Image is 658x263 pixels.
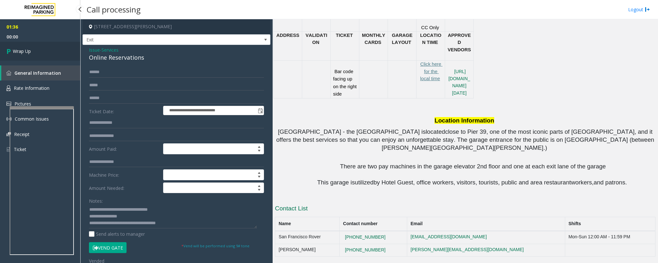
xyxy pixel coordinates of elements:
[87,169,162,180] label: Machine Price:
[278,128,426,135] span: [GEOGRAPHIC_DATA] - the [GEOGRAPHIC_DATA] is
[87,106,162,115] label: Ticket Date:
[373,179,571,186] span: by Hotel Guest, office workers, visitors, tourists, public and area restaurant
[255,188,264,193] span: Decrease value
[89,231,145,237] label: Send alerts to manager
[275,204,655,215] h3: Contact List
[100,47,118,53] span: -
[181,243,250,248] small: Vend will be performed using 9# tone
[275,217,340,231] th: Name
[275,244,340,257] td: [PERSON_NAME]
[448,33,471,52] span: APPROVED VENDORS
[89,47,100,53] span: Issue
[255,170,264,175] span: Increase value
[83,19,270,34] h4: [STREET_ADDRESS][PERSON_NAME]
[255,149,264,154] span: Decrease value
[89,242,127,253] button: Vend Gate
[421,25,439,30] span: CC Only
[14,70,61,76] span: General Information
[276,128,656,151] span: close to Pier 39, one of the most iconic parts of [GEOGRAPHIC_DATA], and it offers the best servi...
[333,69,358,97] span: Bar code facing up on the right side
[426,128,445,135] span: located
[14,101,31,107] span: Pictures
[257,106,264,115] span: Toggle popup
[6,71,11,75] img: 'icon'
[594,179,627,186] span: and patrons.
[6,132,11,136] img: 'icon'
[343,234,387,240] button: [PHONE_NUMBER]
[6,116,12,122] img: 'icon'
[645,6,650,13] img: logout
[87,143,162,154] label: Amount Paid:
[420,33,441,45] span: LOCATION TIME
[6,85,11,91] img: 'icon'
[87,182,162,193] label: Amount Needed:
[420,62,443,81] a: Click here for the local time
[317,179,355,186] span: This garage is
[255,175,264,180] span: Decrease value
[6,102,11,106] img: 'icon'
[13,48,31,55] span: Wrap Up
[255,183,264,188] span: Increase value
[339,217,407,231] th: Contact number
[628,6,650,13] a: Logout
[571,179,594,186] span: workers,
[101,47,118,53] span: Services
[362,33,387,45] span: MONTHLY CARDS
[83,2,144,17] h3: Call processing
[392,33,414,45] span: GARAGE LAYOUT
[565,217,655,231] th: Shifts
[1,65,80,81] a: General Information
[568,234,652,240] div: Mon-Sun 12:00 AM - 11:59 PM
[276,33,299,38] span: ADDRESS
[336,33,353,38] span: TICKET
[89,195,103,204] label: Notes:
[434,117,494,124] span: Location Information
[343,247,387,253] button: [PHONE_NUMBER]
[411,234,487,239] a: [EMAIL_ADDRESS][DOMAIN_NAME]
[14,85,49,91] span: Rate Information
[407,217,565,231] th: Email
[6,147,11,152] img: 'icon'
[306,33,328,45] span: VALIDATION
[340,163,606,170] span: There are two pay machines in the garage elevator 2nd floor and one at each exit lane of the garage
[83,35,233,45] span: Exit
[448,69,470,96] a: [URL][DOMAIN_NAME][DATE]
[275,231,340,244] td: San Francisco Rover
[255,144,264,149] span: Increase value
[89,53,264,62] div: Online Reservations
[355,179,373,186] span: utilized
[411,247,524,252] a: [PERSON_NAME][EMAIL_ADDRESS][DOMAIN_NAME]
